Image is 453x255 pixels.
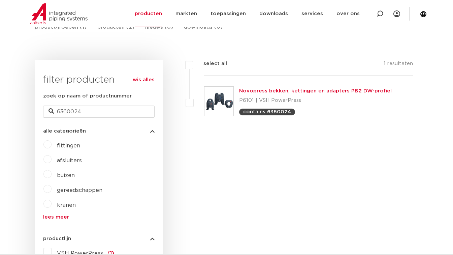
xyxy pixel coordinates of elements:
[384,60,413,70] p: 1 resultaten
[43,106,155,118] input: zoeken
[97,23,134,38] a: producten (2)
[43,92,132,100] label: zoek op naam of productnummer
[204,87,233,116] img: Thumbnail for Novopress bekken, kettingen en adapters PB2 DW-profiel
[145,23,173,38] a: nieuws (0)
[43,236,71,241] span: productlijn
[57,173,75,178] a: buizen
[193,60,227,68] label: select all
[239,95,392,106] p: P6101 | VSH PowerPress
[239,88,392,93] a: Novopress bekken, kettingen en adapters PB2 DW-profiel
[43,236,155,241] button: productlijn
[57,158,82,163] a: afsluiters
[57,188,102,193] a: gereedschappen
[43,73,155,87] h3: filter producten
[184,23,223,38] a: downloads (0)
[43,129,155,134] button: alle categorieën
[43,215,155,220] a: lees meer
[57,143,80,148] a: fittingen
[133,76,155,84] a: wis alles
[57,202,76,208] a: kranen
[43,129,86,134] span: alle categorieën
[243,109,291,114] p: contains 6360024
[35,23,87,38] a: productgroepen (1)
